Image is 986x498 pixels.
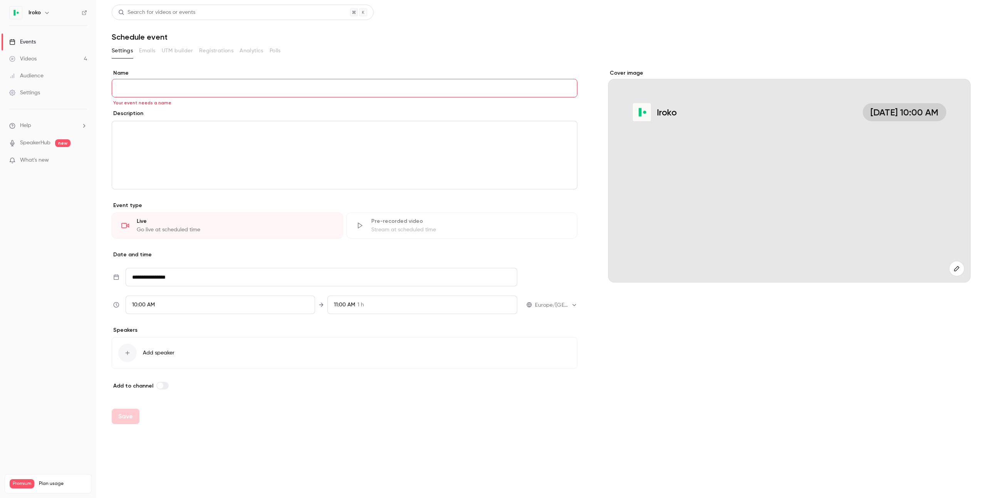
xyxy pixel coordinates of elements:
input: Tue, Feb 17, 2026 [126,268,518,286]
section: description [112,121,577,189]
div: Live [137,217,334,225]
h6: Iroko [29,9,41,17]
span: Add speaker [143,349,174,357]
div: editor [112,121,577,189]
span: Premium [10,479,34,488]
span: UTM builder [162,47,193,55]
p: Iroko [657,106,677,119]
h1: Schedule event [112,32,971,42]
p: Date and time [112,251,577,259]
span: Polls [270,47,281,55]
label: Description [112,110,143,117]
div: LiveGo live at scheduled time [112,212,343,239]
div: Audience [9,72,44,80]
span: new [55,139,70,147]
div: From [126,296,315,314]
span: Registrations [199,47,233,55]
img: Iroko [10,7,22,19]
div: Go live at scheduled time [137,226,334,234]
div: Videos [9,55,37,63]
div: Settings [9,89,40,97]
span: Your event needs a name [113,100,171,106]
p: Speakers [112,326,577,334]
span: Add to channel [113,383,153,389]
label: Name [112,69,577,77]
span: Emails [139,47,155,55]
p: Videos [10,488,24,495]
div: Pre-recorded videoStream at scheduled time [346,212,578,239]
span: What's new [20,156,49,164]
li: help-dropdown-opener [9,122,87,130]
span: 11:00 AM [334,302,355,307]
span: 10:00 AM [132,302,155,307]
p: / 150 [73,488,87,495]
div: Events [9,38,36,46]
p: Event type [112,202,577,209]
div: Stream at scheduled time [371,226,568,234]
button: Settings [112,45,133,57]
label: Cover image [608,69,971,77]
span: Plan usage [39,481,87,487]
iframe: Noticeable Trigger [78,157,87,164]
div: Europe/[GEOGRAPHIC_DATA] [535,301,577,309]
span: [DATE] 10:00 AM [863,103,946,121]
span: Analytics [240,47,263,55]
div: To [327,296,517,314]
span: 1 h [357,301,364,309]
div: Search for videos or events [118,8,195,17]
div: Pre-recorded video [371,217,568,225]
a: SpeakerHub [20,139,50,147]
span: 4 [73,490,76,494]
span: Help [20,122,31,130]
